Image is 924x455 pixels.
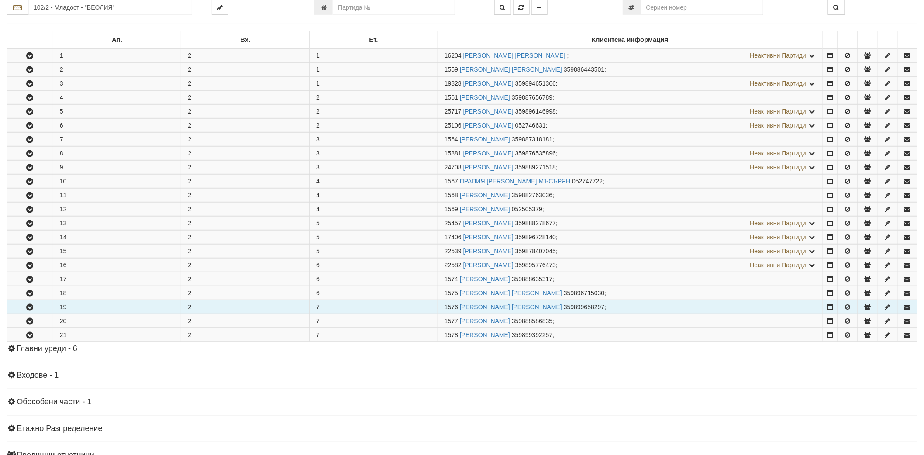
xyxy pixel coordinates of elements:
[53,217,181,230] td: 13
[316,248,320,255] span: 5
[445,317,458,324] span: Партида №
[53,119,181,132] td: 6
[316,276,320,283] span: 6
[53,91,181,104] td: 4
[53,133,181,146] td: 7
[750,262,807,269] span: Неактивни Партиди
[181,91,310,104] td: 2
[181,314,310,328] td: 2
[512,192,552,199] span: 359882763036
[838,31,858,49] td: : No sort applied, sorting is disabled
[438,314,822,328] td: ;
[53,300,181,314] td: 19
[438,48,822,62] td: ;
[438,203,822,216] td: ;
[316,52,320,59] span: 1
[53,63,181,76] td: 2
[438,77,822,90] td: ;
[438,161,822,174] td: ;
[438,231,822,244] td: ;
[316,136,320,143] span: 3
[463,108,514,115] a: [PERSON_NAME]
[181,63,310,76] td: 2
[463,248,514,255] a: [PERSON_NAME]
[316,66,320,73] span: 1
[316,206,320,213] span: 4
[181,245,310,258] td: 2
[460,276,510,283] a: [PERSON_NAME]
[750,80,807,87] span: Неактивни Партиди
[512,317,552,324] span: 359888586835
[445,262,462,269] span: Партида №
[316,234,320,241] span: 5
[438,259,822,272] td: ;
[438,286,822,300] td: ;
[181,203,310,216] td: 2
[240,36,250,43] b: Вх.
[445,164,462,171] span: Партида №
[463,220,514,227] a: [PERSON_NAME]
[878,31,897,49] td: : No sort applied, sorting is disabled
[572,178,603,185] span: 052747722
[316,164,320,171] span: 3
[181,31,310,49] td: Вх.: No sort applied, sorting is disabled
[53,314,181,328] td: 20
[316,178,320,185] span: 4
[181,119,310,132] td: 2
[53,48,181,62] td: 1
[823,31,838,49] td: : No sort applied, sorting is disabled
[181,77,310,90] td: 2
[53,105,181,118] td: 5
[515,234,556,241] span: 359896728140
[181,259,310,272] td: 2
[445,290,458,296] span: Партида №
[438,105,822,118] td: ;
[515,164,556,171] span: 359889271518
[316,94,320,101] span: 2
[438,119,822,132] td: ;
[310,31,438,49] td: Ет.: No sort applied, sorting is disabled
[463,150,514,157] a: [PERSON_NAME]
[445,66,458,73] span: Партида №
[592,36,668,43] b: Клиентска информация
[512,136,552,143] span: 359887318181
[181,328,310,342] td: 2
[460,317,510,324] a: [PERSON_NAME]
[316,262,320,269] span: 6
[181,217,310,230] td: 2
[460,206,510,213] a: [PERSON_NAME]
[750,108,807,115] span: Неактивни Партиди
[316,150,320,157] span: 3
[445,248,462,255] span: Партида №
[858,31,877,49] td: : No sort applied, sorting is disabled
[750,122,807,129] span: Неактивни Партиди
[7,424,917,433] h4: Етажно Разпределение
[463,234,514,241] a: [PERSON_NAME]
[460,192,510,199] a: [PERSON_NAME]
[181,147,310,160] td: 2
[438,217,822,230] td: ;
[750,234,807,241] span: Неактивни Партиди
[438,300,822,314] td: ;
[181,105,310,118] td: 2
[512,331,552,338] span: 359899392257
[515,108,556,115] span: 359896146998
[445,108,462,115] span: Партида №
[445,52,462,59] span: Партида №
[7,31,53,49] td: : No sort applied, sorting is disabled
[445,94,458,101] span: Партида №
[438,328,822,342] td: ;
[512,94,552,101] span: 359887656789
[512,206,542,213] span: 052505379
[438,133,822,146] td: ;
[316,192,320,199] span: 4
[445,80,462,87] span: Партида №
[316,122,320,129] span: 2
[181,175,310,188] td: 2
[181,231,310,244] td: 2
[445,206,458,213] span: Партида №
[181,300,310,314] td: 2
[316,303,320,310] span: 7
[460,66,562,73] a: [PERSON_NAME] [PERSON_NAME]
[181,286,310,300] td: 2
